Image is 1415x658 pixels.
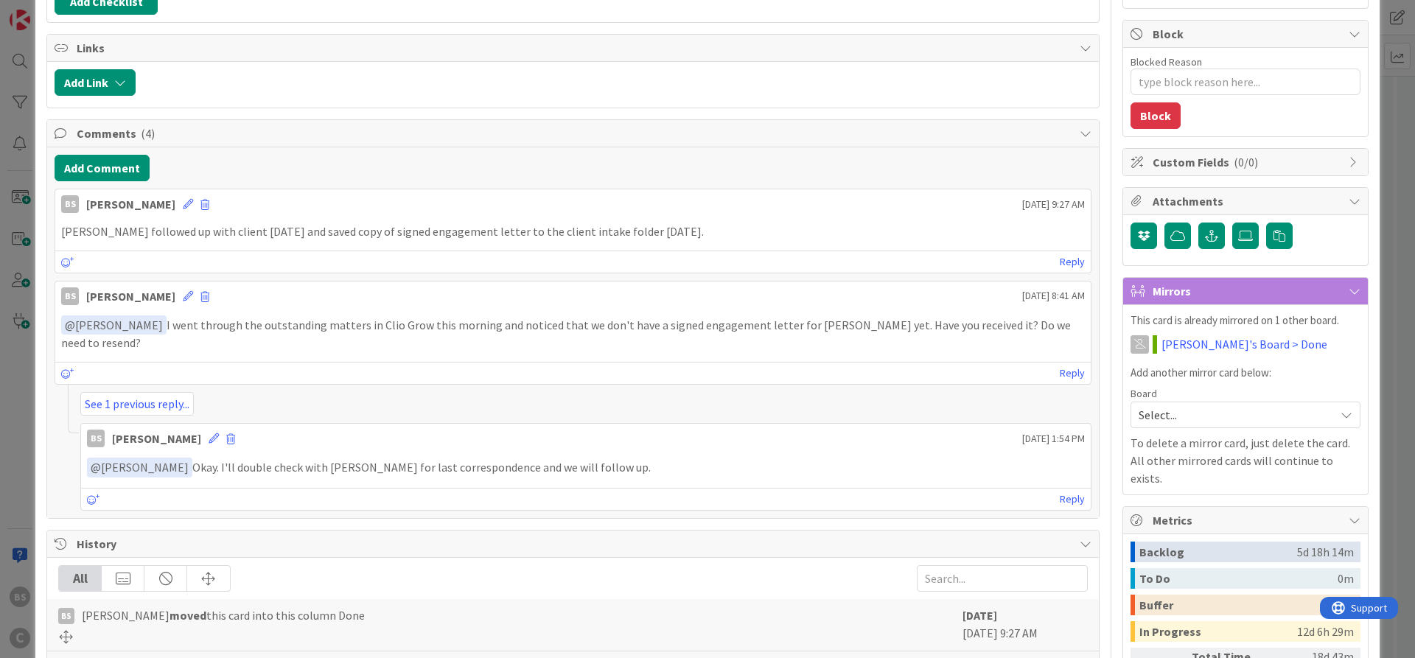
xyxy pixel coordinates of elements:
span: Block [1153,25,1341,43]
p: [PERSON_NAME] followed up with client [DATE] and saved copy of signed engagement letter to the cl... [61,223,1085,240]
div: [DATE] 9:27 AM [962,606,1088,643]
div: 5d 18h 14m [1297,542,1354,562]
div: In Progress [1139,621,1297,642]
span: [PERSON_NAME] [91,460,189,475]
p: Add another mirror card below: [1131,365,1360,382]
input: Search... [917,565,1088,592]
button: Add Comment [55,155,150,181]
a: Reply [1060,364,1085,382]
span: [PERSON_NAME] this card into this column Done [82,606,365,624]
span: [PERSON_NAME] [65,318,163,332]
label: Blocked Reason [1131,55,1202,69]
div: 0m [1338,595,1354,615]
span: Board [1131,388,1157,399]
div: [PERSON_NAME] [112,430,201,447]
div: Buffer [1139,595,1338,615]
div: 0m [1338,568,1354,589]
span: Links [77,39,1072,57]
span: [DATE] 8:41 AM [1022,288,1085,304]
a: Reply [1060,253,1085,271]
a: See 1 previous reply... [80,392,194,416]
b: [DATE] [962,608,997,623]
span: Metrics [1153,511,1341,529]
a: Reply [1060,490,1085,508]
b: moved [170,608,206,623]
div: All [59,566,102,591]
button: Add Link [55,69,136,96]
div: BS [87,430,105,447]
p: I went through the outstanding matters in Clio Grow this morning and noticed that we don't have a... [61,315,1085,351]
div: Backlog [1139,542,1297,562]
a: [PERSON_NAME]'s Board > Done [1161,335,1327,353]
div: [PERSON_NAME] [86,287,175,305]
span: Mirrors [1153,282,1341,300]
span: ( 4 ) [141,126,155,141]
div: BS [61,195,79,213]
button: Block [1131,102,1181,129]
span: @ [91,460,101,475]
p: To delete a mirror card, just delete the card. All other mirrored cards will continue to exists. [1131,434,1360,487]
span: @ [65,318,75,332]
div: [PERSON_NAME] [86,195,175,213]
span: ( 0/0 ) [1234,155,1258,169]
span: Comments [77,125,1072,142]
div: 12d 6h 29m [1297,621,1354,642]
p: This card is already mirrored on 1 other board. [1131,312,1360,329]
span: Select... [1139,405,1327,425]
span: Attachments [1153,192,1341,210]
div: BS [58,608,74,624]
div: To Do [1139,568,1338,589]
p: Okay. I'll double check with [PERSON_NAME] for last correspondence and we will follow up. [87,458,1085,477]
span: History [77,535,1072,553]
span: Support [31,2,67,20]
div: BS [61,287,79,305]
span: [DATE] 9:27 AM [1022,197,1085,212]
span: Custom Fields [1153,153,1341,171]
span: [DATE] 1:54 PM [1022,431,1085,447]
